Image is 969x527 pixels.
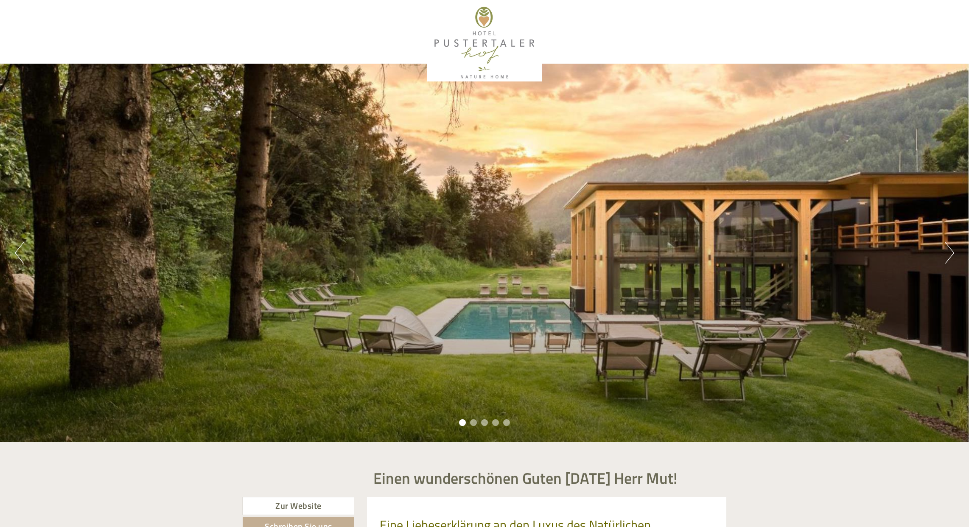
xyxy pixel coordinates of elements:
h1: Einen wunderschönen Guten [DATE] Herr Mut! [373,470,678,487]
a: Zur Website [243,497,354,515]
button: Previous [15,242,24,263]
button: Next [945,242,954,263]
